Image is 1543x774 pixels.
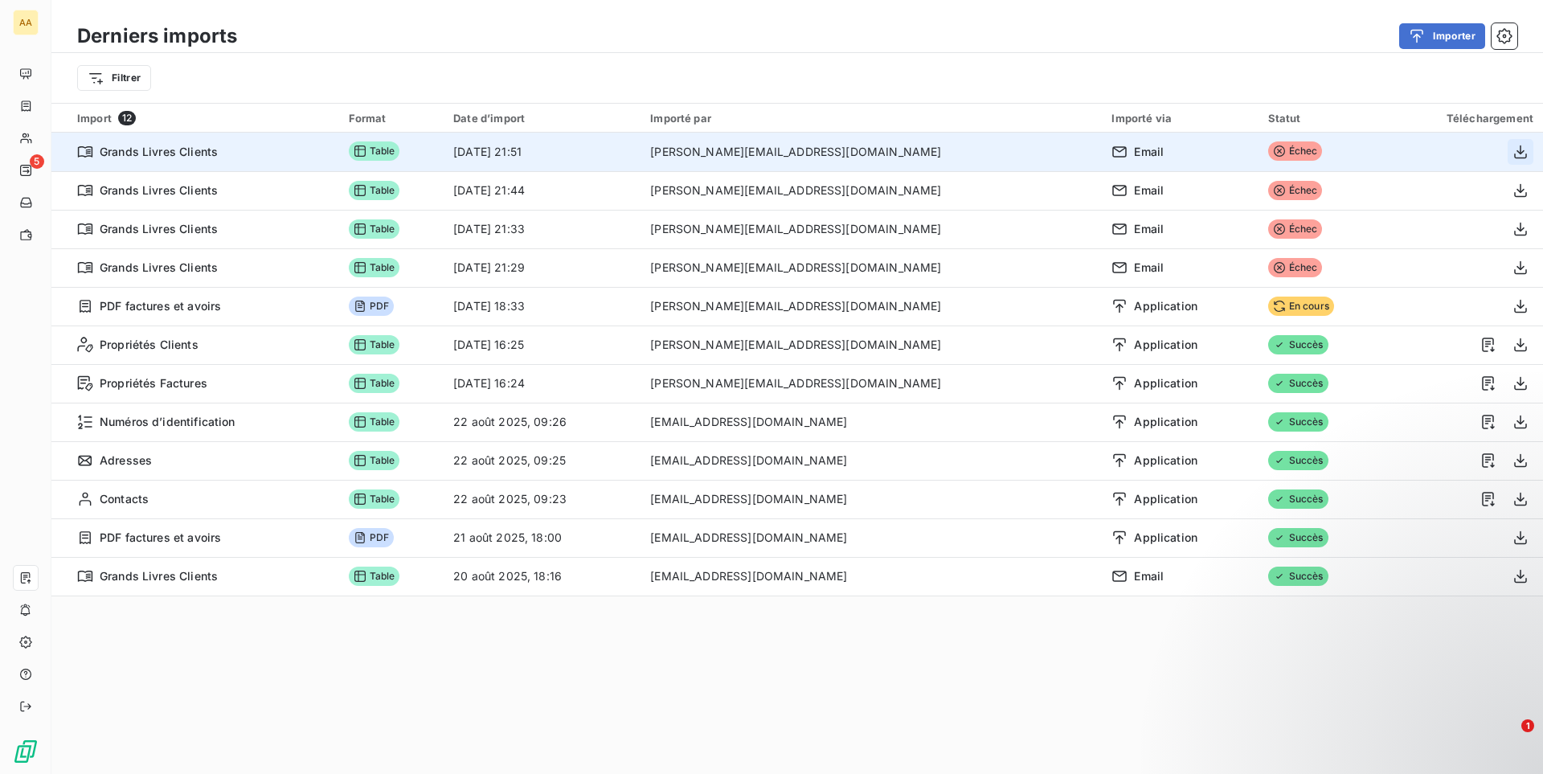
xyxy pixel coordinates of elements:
[1268,141,1323,161] span: Échec
[349,374,400,393] span: Table
[349,451,400,470] span: Table
[100,568,218,584] span: Grands Livres Clients
[349,112,434,125] div: Format
[349,528,394,547] span: PDF
[1134,221,1164,237] span: Email
[1134,414,1197,430] span: Application
[444,210,641,248] td: [DATE] 21:33
[118,111,136,125] span: 12
[349,141,400,161] span: Table
[1134,530,1197,546] span: Application
[444,171,641,210] td: [DATE] 21:44
[349,567,400,586] span: Table
[1222,618,1543,731] iframe: Intercom notifications message
[444,248,641,287] td: [DATE] 21:29
[453,112,631,125] div: Date d’import
[1134,337,1197,353] span: Application
[349,297,394,316] span: PDF
[1268,219,1323,239] span: Échec
[1134,298,1197,314] span: Application
[1268,567,1328,586] span: Succès
[641,133,1102,171] td: [PERSON_NAME][EMAIL_ADDRESS][DOMAIN_NAME]
[100,530,221,546] span: PDF factures et avoirs
[13,10,39,35] div: AA
[100,221,218,237] span: Grands Livres Clients
[349,412,400,432] span: Table
[1134,375,1197,391] span: Application
[100,144,218,160] span: Grands Livres Clients
[100,375,207,391] span: Propriétés Factures
[77,111,329,125] div: Import
[349,219,400,239] span: Table
[641,364,1102,403] td: [PERSON_NAME][EMAIL_ADDRESS][DOMAIN_NAME]
[100,182,218,199] span: Grands Livres Clients
[444,287,641,326] td: [DATE] 18:33
[1111,112,1248,125] div: Importé via
[1395,112,1533,125] div: Téléchargement
[1134,260,1164,276] span: Email
[349,489,400,509] span: Table
[77,22,237,51] h3: Derniers imports
[1268,181,1323,200] span: Échec
[1268,451,1328,470] span: Succès
[349,258,400,277] span: Table
[30,154,44,169] span: 5
[13,158,38,183] a: 5
[444,133,641,171] td: [DATE] 21:51
[1268,112,1376,125] div: Statut
[641,287,1102,326] td: [PERSON_NAME][EMAIL_ADDRESS][DOMAIN_NAME]
[1268,412,1328,432] span: Succès
[650,112,1092,125] div: Importé par
[1268,335,1328,354] span: Succès
[444,557,641,596] td: 20 août 2025, 18:16
[641,403,1102,441] td: [EMAIL_ADDRESS][DOMAIN_NAME]
[349,181,400,200] span: Table
[100,260,218,276] span: Grands Livres Clients
[444,480,641,518] td: 22 août 2025, 09:23
[641,557,1102,596] td: [EMAIL_ADDRESS][DOMAIN_NAME]
[100,298,221,314] span: PDF factures et avoirs
[100,491,149,507] span: Contacts
[1134,144,1164,160] span: Email
[444,403,641,441] td: 22 août 2025, 09:26
[1268,528,1328,547] span: Succès
[13,739,39,764] img: Logo LeanPay
[1134,453,1197,469] span: Application
[641,441,1102,480] td: [EMAIL_ADDRESS][DOMAIN_NAME]
[444,441,641,480] td: 22 août 2025, 09:25
[100,414,235,430] span: Numéros d’identification
[1268,374,1328,393] span: Succès
[641,210,1102,248] td: [PERSON_NAME][EMAIL_ADDRESS][DOMAIN_NAME]
[641,480,1102,518] td: [EMAIL_ADDRESS][DOMAIN_NAME]
[1134,491,1197,507] span: Application
[641,518,1102,557] td: [EMAIL_ADDRESS][DOMAIN_NAME]
[641,171,1102,210] td: [PERSON_NAME][EMAIL_ADDRESS][DOMAIN_NAME]
[1399,23,1485,49] button: Importer
[100,337,199,353] span: Propriétés Clients
[444,518,641,557] td: 21 août 2025, 18:00
[100,453,152,469] span: Adresses
[349,335,400,354] span: Table
[1134,182,1164,199] span: Email
[1521,719,1534,732] span: 1
[1268,258,1323,277] span: Échec
[444,364,641,403] td: [DATE] 16:24
[1488,719,1527,758] iframe: Intercom live chat
[641,248,1102,287] td: [PERSON_NAME][EMAIL_ADDRESS][DOMAIN_NAME]
[1268,489,1328,509] span: Succès
[1268,297,1334,316] span: En cours
[641,326,1102,364] td: [PERSON_NAME][EMAIL_ADDRESS][DOMAIN_NAME]
[444,326,641,364] td: [DATE] 16:25
[77,65,151,91] button: Filtrer
[1134,568,1164,584] span: Email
